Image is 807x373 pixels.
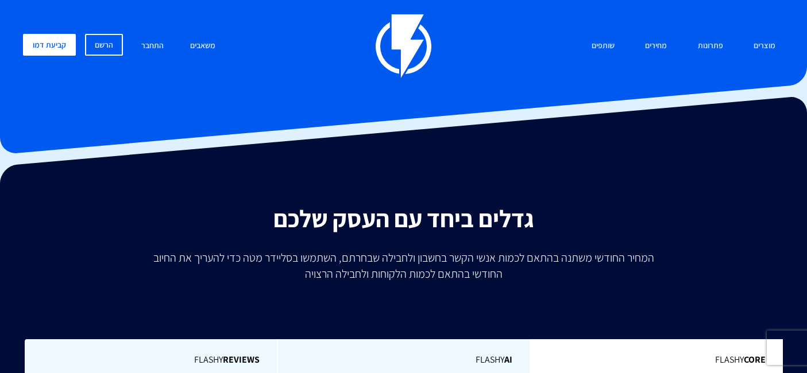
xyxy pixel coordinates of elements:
a: מחירים [636,34,675,59]
a: משאבים [182,34,224,59]
a: שותפים [583,34,623,59]
a: התחבר [133,34,172,59]
span: Flashy [548,353,765,367]
a: פתרונות [689,34,732,59]
b: REVIEWS [223,353,260,366]
a: מוצרים [745,34,784,59]
b: Core [744,353,766,366]
span: Flashy [41,353,260,367]
span: Flashy [295,353,512,367]
a: קביעת דמו [23,34,76,56]
p: המחיר החודשי משתנה בהתאם לכמות אנשי הקשר בחשבון ולחבילה שבחרתם, השתמשו בסליידר מטה כדי להעריך את ... [145,250,662,282]
a: הרשם [85,34,123,56]
h2: גדלים ביחד עם העסק שלכם [9,205,798,232]
b: AI [504,353,512,366]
